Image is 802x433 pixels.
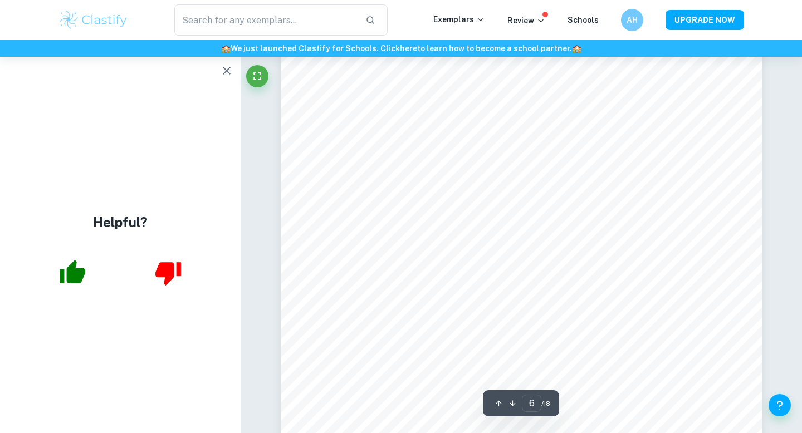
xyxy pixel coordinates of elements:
h4: Helpful? [93,212,148,232]
input: Search for any exemplars... [174,4,356,36]
button: AH [621,9,643,31]
button: Help and Feedback [769,394,791,416]
img: Clastify logo [58,9,129,31]
p: Review [507,14,545,27]
span: 🏫 [221,44,231,53]
button: Fullscreen [246,65,268,87]
span: 🏫 [572,44,581,53]
span: / 18 [541,398,550,409]
a: Schools [568,16,599,24]
a: here [400,44,417,53]
h6: We just launched Clastify for Schools. Click to learn how to become a school partner. [2,42,800,55]
button: UPGRADE NOW [666,10,744,30]
h6: AH [626,14,639,26]
p: Exemplars [433,13,485,26]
